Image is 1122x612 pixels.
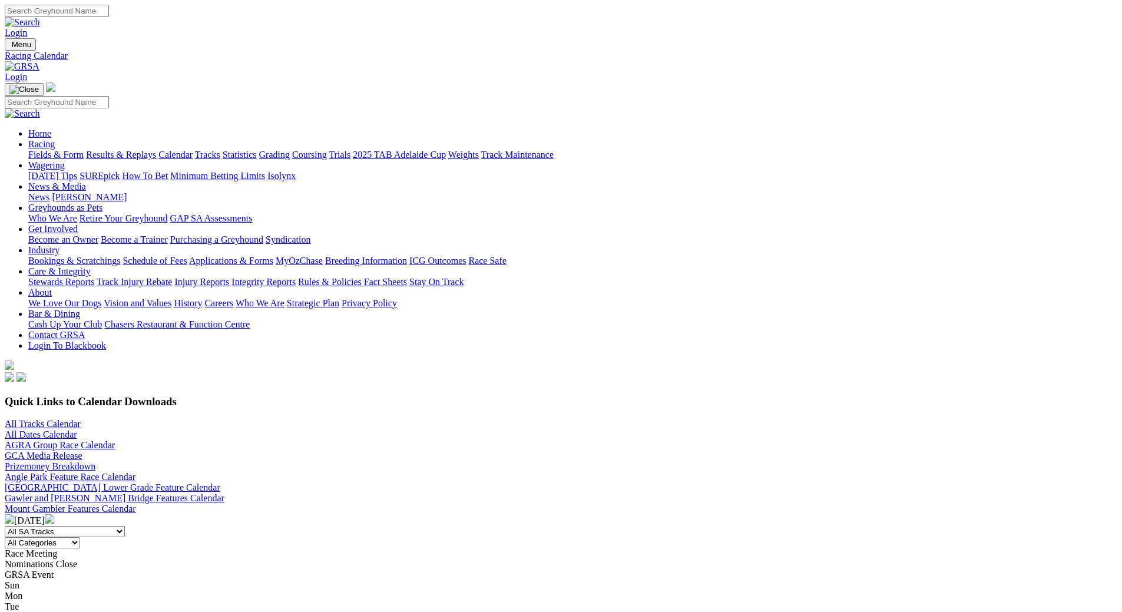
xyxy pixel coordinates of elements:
img: facebook.svg [5,372,14,382]
a: Become an Owner [28,234,98,244]
a: Grading [259,150,290,160]
a: Applications & Forms [189,256,273,266]
div: Industry [28,256,1117,266]
a: Bar & Dining [28,309,80,319]
a: Coursing [292,150,327,160]
a: News & Media [28,181,86,191]
h3: Quick Links to Calendar Downloads [5,395,1117,408]
a: About [28,287,52,297]
a: Greyhounds as Pets [28,203,102,213]
a: Purchasing a Greyhound [170,234,263,244]
div: Get Involved [28,234,1117,245]
a: Results & Replays [86,150,156,160]
div: Wagering [28,171,1117,181]
a: Weights [448,150,479,160]
a: Login [5,28,27,38]
a: Gawler and [PERSON_NAME] Bridge Features Calendar [5,493,224,503]
a: All Tracks Calendar [5,419,81,429]
input: Search [5,5,109,17]
img: Search [5,108,40,119]
a: News [28,192,49,202]
a: Calendar [158,150,193,160]
img: Search [5,17,40,28]
a: Bookings & Scratchings [28,256,120,266]
a: Angle Park Feature Race Calendar [5,472,135,482]
a: Race Safe [468,256,506,266]
a: Racing [28,139,55,149]
a: Industry [28,245,59,255]
a: [PERSON_NAME] [52,192,127,202]
div: Mon [5,591,1117,601]
a: Get Involved [28,224,78,234]
img: logo-grsa-white.png [5,360,14,370]
div: [DATE] [5,514,1117,526]
a: [GEOGRAPHIC_DATA] Lower Grade Feature Calendar [5,482,220,492]
a: GAP SA Assessments [170,213,253,223]
a: Prizemoney Breakdown [5,461,95,471]
a: Trials [329,150,350,160]
a: Retire Your Greyhound [80,213,168,223]
a: SUREpick [80,171,120,181]
a: Become a Trainer [101,234,168,244]
a: All Dates Calendar [5,429,77,439]
a: History [174,298,202,308]
a: Login [5,72,27,82]
a: Stay On Track [409,277,464,287]
div: News & Media [28,192,1117,203]
a: Injury Reports [174,277,229,287]
div: GRSA Event [5,570,1117,580]
a: Integrity Reports [231,277,296,287]
button: Toggle navigation [5,83,44,96]
a: Syndication [266,234,310,244]
a: Careers [204,298,233,308]
a: GCA Media Release [5,451,82,461]
div: Sun [5,580,1117,591]
a: Who We Are [28,213,77,223]
div: Bar & Dining [28,319,1117,330]
a: Vision and Values [104,298,171,308]
a: Isolynx [267,171,296,181]
input: Search [5,96,109,108]
a: Stewards Reports [28,277,94,287]
a: Track Maintenance [481,150,554,160]
a: Tracks [195,150,220,160]
a: Track Injury Rebate [97,277,172,287]
div: Nominations Close [5,559,1117,570]
div: Care & Integrity [28,277,1117,287]
a: Statistics [223,150,257,160]
a: Strategic Plan [287,298,339,308]
img: twitter.svg [16,372,26,382]
a: Cash Up Your Club [28,319,102,329]
a: Privacy Policy [342,298,397,308]
img: Close [9,85,39,94]
a: Care & Integrity [28,266,91,276]
div: Race Meeting [5,548,1117,559]
a: Racing Calendar [5,51,1117,61]
a: Home [28,128,51,138]
a: Minimum Betting Limits [170,171,265,181]
img: chevron-right-pager-white.svg [45,514,54,524]
img: logo-grsa-white.png [46,82,55,92]
div: Greyhounds as Pets [28,213,1117,224]
a: Mount Gambier Features Calendar [5,504,136,514]
img: GRSA [5,61,39,72]
a: How To Bet [123,171,168,181]
a: Wagering [28,160,65,170]
a: Chasers Restaurant & Function Centre [104,319,250,329]
a: Rules & Policies [298,277,362,287]
a: MyOzChase [276,256,323,266]
a: ICG Outcomes [409,256,466,266]
a: Fields & Form [28,150,84,160]
a: Login To Blackbook [28,340,106,350]
a: 2025 TAB Adelaide Cup [353,150,446,160]
button: Toggle navigation [5,38,36,51]
div: Tue [5,601,1117,612]
a: AGRA Group Race Calendar [5,440,115,450]
a: [DATE] Tips [28,171,77,181]
img: chevron-left-pager-white.svg [5,514,14,524]
a: Who We Are [236,298,284,308]
a: Fact Sheets [364,277,407,287]
a: Contact GRSA [28,330,85,340]
div: Racing [28,150,1117,160]
a: Breeding Information [325,256,407,266]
